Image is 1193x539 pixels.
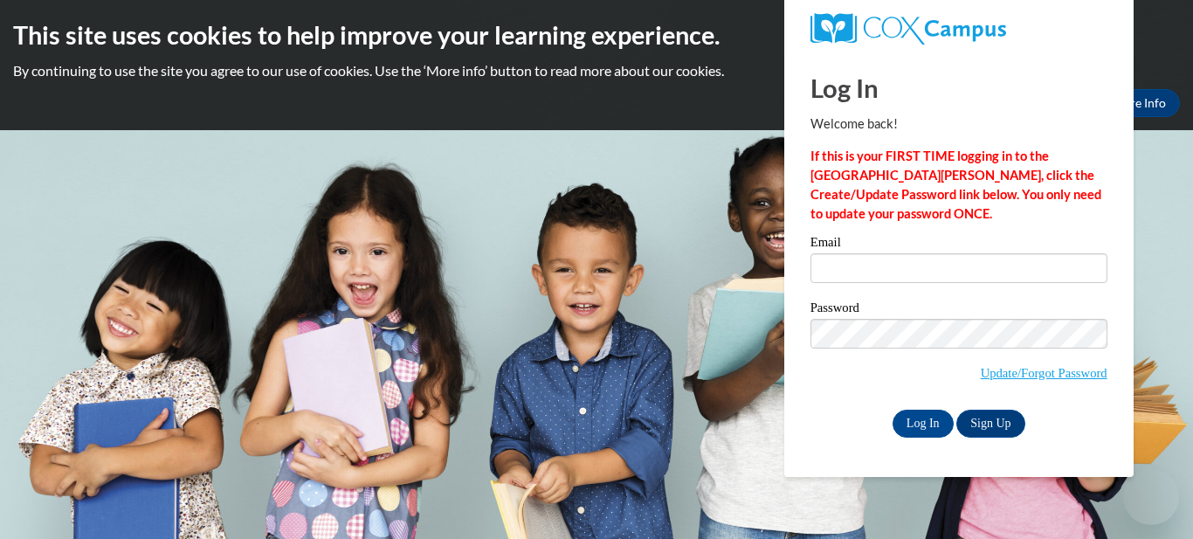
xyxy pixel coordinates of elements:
h1: Log In [810,70,1107,106]
a: Update/Forgot Password [981,366,1107,380]
iframe: Button to launch messaging window [1123,469,1179,525]
a: COX Campus [810,13,1107,45]
label: Password [810,301,1107,319]
a: Sign Up [956,410,1024,438]
img: COX Campus [810,13,1006,45]
a: More Info [1098,89,1180,117]
h2: This site uses cookies to help improve your learning experience. [13,17,1180,52]
strong: If this is your FIRST TIME logging in to the [GEOGRAPHIC_DATA][PERSON_NAME], click the Create/Upd... [810,149,1101,221]
p: Welcome back! [810,114,1107,134]
input: Log In [893,410,954,438]
p: By continuing to use the site you agree to our use of cookies. Use the ‘More info’ button to read... [13,61,1180,80]
label: Email [810,236,1107,253]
